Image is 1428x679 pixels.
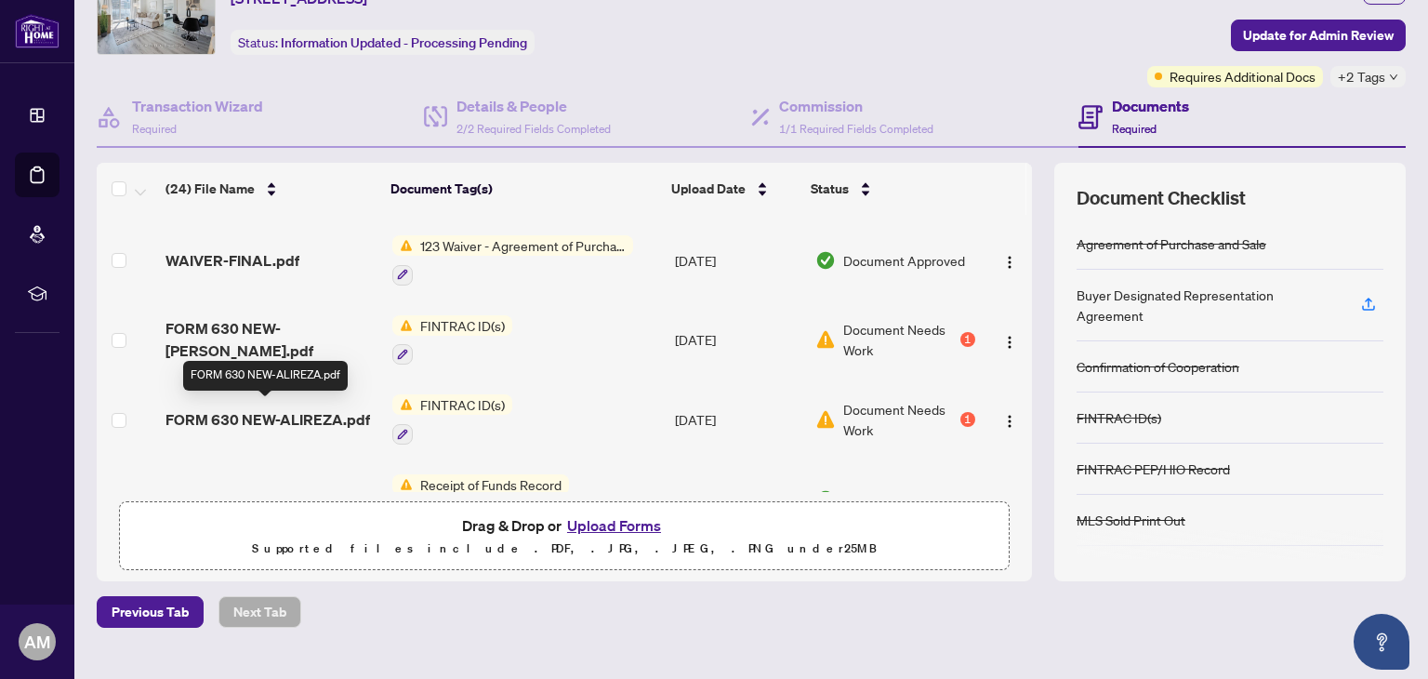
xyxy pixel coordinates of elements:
img: Status Icon [392,474,413,495]
span: WAIVER-FINAL.pdf [165,249,299,272]
button: Open asap [1354,614,1409,670]
span: Information Updated - Processing Pending [281,34,527,51]
span: FORM 630 NEW-ALIREZA.pdf [165,408,370,431]
span: Required [132,122,177,136]
span: Previous Tab [112,597,189,627]
button: Next Tab [218,596,301,628]
img: Document Status [815,329,836,350]
img: Logo [1002,335,1017,350]
th: (24) File Name [158,163,383,215]
img: logo [15,14,59,48]
img: Status Icon [392,315,413,336]
span: Status [811,179,849,199]
img: Document Status [815,409,836,430]
div: Agreement of Purchase and Sale [1077,233,1266,254]
span: Document Needs Work [843,319,957,360]
button: Logo [995,325,1025,354]
div: MLS Sold Print Out [1077,510,1185,530]
div: 1 [960,332,975,347]
td: [DATE] [668,379,808,459]
img: Logo [1002,414,1017,429]
th: Document Tag(s) [383,163,665,215]
span: Drag & Drop or [462,513,667,538]
span: Drag & Drop orUpload FormsSupported files include .PDF, .JPG, .JPEG, .PNG under25MB [120,502,1009,571]
h4: Commission [779,95,933,117]
div: FINTRAC ID(s) [1077,407,1161,428]
div: FINTRAC PEP/HIO Record [1077,459,1230,479]
div: Buyer Designated Representation Agreement [1077,285,1339,326]
th: Upload Date [664,163,802,215]
div: FORM 630 NEW-ALIREZA.pdf [183,361,348,391]
span: Document Approved [843,489,965,510]
td: [DATE] [668,220,808,300]
button: Status IconReceipt of Funds Record [392,474,569,525]
span: Receipt of Funds Record [413,474,569,495]
img: Document Status [815,489,836,510]
button: Status Icon123 Waiver - Agreement of Purchase and Sale [392,235,633,286]
button: Logo [995,405,1025,434]
div: 1 [960,412,975,427]
h4: Details & People [456,95,611,117]
button: Logo [995,485,1025,514]
th: Status [803,163,977,215]
span: down [1389,73,1398,82]
button: Status IconFINTRAC ID(s) [392,394,512,445]
span: Document Needs Work [843,399,957,440]
img: Logo [1002,255,1017,270]
span: 2/2 Required Fields Completed [456,122,611,136]
button: Status IconFINTRAC ID(s) [392,315,512,366]
img: Document Status [815,250,836,271]
span: Upload Date [671,179,746,199]
span: Requires Additional Docs [1170,66,1316,87]
span: +2 Tags [1338,66,1385,87]
div: Confirmation of Cooperation [1077,356,1239,377]
h4: Transaction Wizard [132,95,263,117]
span: Document Approved [843,250,965,271]
td: [DATE] [668,300,808,380]
span: AM [24,629,50,655]
span: Required [1112,122,1157,136]
span: Document Checklist [1077,185,1246,211]
button: Upload Forms [562,513,667,538]
span: FINTRAC ID(s) [413,394,512,415]
span: (24) File Name [165,179,255,199]
td: [DATE] [668,459,808,539]
img: Status Icon [392,394,413,415]
div: Status: [231,30,535,55]
img: Status Icon [392,235,413,256]
span: FINTRAC ID(s) [413,315,512,336]
h4: Documents [1112,95,1189,117]
span: FORM 635 FINTRAC NEW.pdf [165,488,368,511]
span: 123 Waiver - Agreement of Purchase and Sale [413,235,633,256]
button: Update for Admin Review [1231,20,1406,51]
span: 1/1 Required Fields Completed [779,122,933,136]
span: FORM 630 NEW-[PERSON_NAME].pdf [165,317,377,362]
p: Supported files include .PDF, .JPG, .JPEG, .PNG under 25 MB [131,538,998,560]
button: Previous Tab [97,596,204,628]
button: Logo [995,246,1025,275]
span: Update for Admin Review [1243,20,1394,50]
